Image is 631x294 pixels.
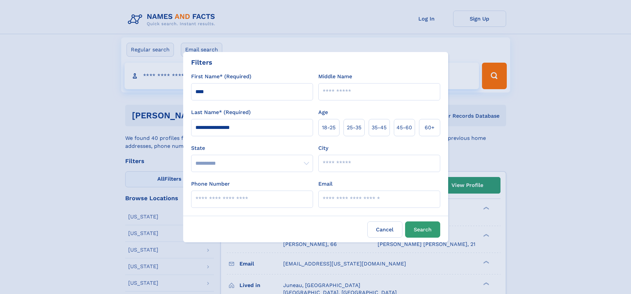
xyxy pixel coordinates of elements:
button: Search [405,221,440,238]
label: Email [318,180,333,188]
label: City [318,144,328,152]
span: 60+ [425,124,435,132]
span: 45‑60 [396,124,412,132]
span: 25‑35 [347,124,361,132]
span: 35‑45 [372,124,387,132]
label: State [191,144,313,152]
label: Middle Name [318,73,352,81]
label: First Name* (Required) [191,73,251,81]
label: Last Name* (Required) [191,108,251,116]
label: Phone Number [191,180,230,188]
span: 18‑25 [322,124,336,132]
div: Filters [191,57,212,67]
label: Cancel [367,221,402,238]
label: Age [318,108,328,116]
